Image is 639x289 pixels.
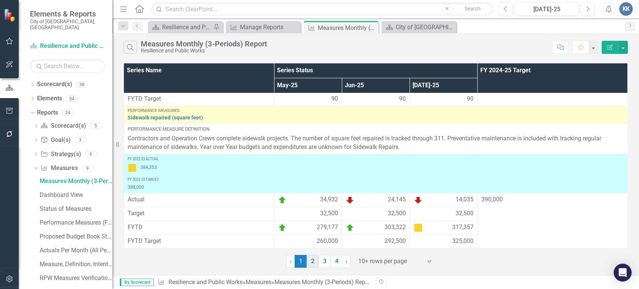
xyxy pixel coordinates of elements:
img: On Target [278,195,287,204]
div: Proposed Budget Book Strategic Planning [40,233,112,240]
div: Resilience and Public Works [141,48,267,54]
small: City of [GEOGRAPHIC_DATA], [GEOGRAPHIC_DATA] [30,18,105,31]
button: [DATE]-25 [515,2,579,16]
span: 14,035 [456,195,474,204]
div: Performance Measures (Fiscal Year Comparison) [40,219,112,226]
div: [DATE]-25 [517,5,576,14]
span: 1 [295,255,307,268]
a: Sidewalk repaired (square feet) [128,115,624,121]
span: Elements & Reports [30,9,105,18]
img: Caution [414,223,423,232]
img: ClearPoint Strategy [4,9,17,22]
a: Scorecard(s) [37,80,72,89]
a: 2 [307,255,319,268]
div: Open Intercom Messenger [614,264,632,282]
a: RPW Measures Verification Report [38,272,112,284]
a: Actuals Per Month (All Periods YTD) [38,244,112,256]
a: Measure, Definition, Intention, Source [38,258,112,270]
a: Measures [245,279,271,286]
span: 292,500 [384,237,406,246]
span: 32,500 [456,209,474,218]
div: 9 [82,165,94,171]
div: Performance Measures [128,109,624,113]
div: Measure, Definition, Intention, Source [40,261,112,268]
img: Caution [128,163,137,172]
img: Below Plan [346,195,355,204]
img: On Target [278,223,287,232]
div: Actuals Per Month (All Periods YTD) [40,247,112,254]
td: Double-Click to Edit [410,207,477,221]
a: Performance Measures (Fiscal Year Comparison) [38,217,112,229]
div: 5 [90,123,102,129]
div: 3 [74,137,86,143]
img: Below Plan [414,195,423,204]
a: Measures Monthly (3-Periods) Report [38,175,112,187]
div: 6 [85,151,97,157]
span: 388,000 [128,185,144,190]
div: Measures Monthly (3-Periods) Report [274,279,372,286]
a: 4 [331,255,343,268]
span: 90 [399,95,406,103]
div: » » [158,278,370,287]
td: Double-Click to Edit [274,193,342,207]
div: Measures Monthly (3-Periods) Report [40,178,112,185]
button: Search [454,4,491,14]
span: 384,353 [140,165,157,170]
td: Double-Click to Edit [342,193,410,207]
a: Resilience and Public Works [30,42,105,51]
a: Manage Reports [228,22,299,32]
td: Double-Click to Edit [124,193,274,207]
div: City of [GEOGRAPHIC_DATA] [396,22,454,32]
span: 317,357 [452,223,474,232]
span: 260,000 [316,237,338,246]
a: Resilience and Public Works [150,22,212,32]
a: Status of Measures [38,203,112,215]
a: Goal(s) [40,136,70,144]
a: Dashboard View [38,189,112,201]
div: Dashboard View [40,192,112,198]
span: 32,500 [388,209,406,218]
div: Measures Monthly (3-Periods) Report [318,23,377,33]
span: Search [465,6,481,12]
span: ‹ [290,258,292,265]
a: City of [GEOGRAPHIC_DATA] [383,22,454,32]
span: 90 [331,95,338,103]
span: FYTD [128,223,270,232]
span: 325,000 [452,237,474,246]
div: Manage Reports [240,22,299,32]
input: Search ClearPoint... [152,3,493,16]
span: 32,500 [320,209,338,218]
td: Double-Click to Edit [477,193,627,249]
span: Target [128,209,270,218]
td: Double-Click to Edit [410,193,477,207]
a: Reports [37,109,58,117]
a: Resilience and Public Works [168,279,242,286]
span: Actual [128,195,270,204]
td: Double-Click to Edit [124,175,628,193]
a: Proposed Budget Book Strategic Planning [38,231,112,243]
span: 303,322 [384,223,406,232]
input: Search Below... [30,60,105,73]
div: Measures Monthly (3-Periods) Report [141,40,267,48]
td: Double-Click to Edit [124,207,274,221]
div: Performance Measure Definition [128,126,624,133]
button: KK [619,2,633,16]
div: RPW Measures Verification Report [40,275,112,282]
a: Elements [37,94,62,103]
span: FYTD Target [128,95,270,103]
p: Contractors and Operation Crews complete sidewalk projects. The number of square feet repaired is... [128,134,624,152]
span: › [346,258,347,265]
span: By Scorecard [120,279,154,286]
span: 90 [467,95,474,103]
a: Strategy(s) [40,150,81,159]
div: 54 [66,95,78,102]
span: 24,145 [388,195,406,204]
div: Status of Measures [40,206,112,212]
td: Double-Click to Edit [274,207,342,221]
td: Double-Click to Edit Right Click for Context Menu [124,106,628,124]
a: Scorecard(s) [40,122,86,130]
div: FY 2022-23 Target [128,177,624,182]
div: 38 [76,81,88,88]
a: Measures [40,164,77,173]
